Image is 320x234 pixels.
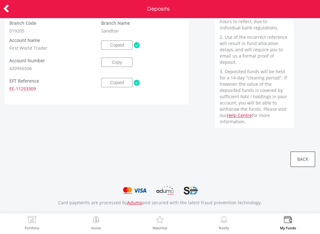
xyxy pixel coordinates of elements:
[9,45,92,51] p: First World Trader
[219,226,229,230] label: Notify
[183,186,198,195] img: SID Logo
[134,42,140,48] img: copied-tick.png
[280,216,296,230] a: My Funds
[155,216,165,225] img: Watchlist
[148,186,182,195] img: Adumo Logo
[25,226,39,230] label: Portfolio
[9,58,45,64] label: Account Number
[9,37,40,43] label: Account Name
[219,216,229,230] a: Notify
[152,226,167,230] label: Watchlist
[5,200,315,206] p: Card payments are processed by and secured with the latest fraud prevention technology.
[97,20,188,34] div: Sandton
[101,58,132,67] button: Copy
[25,216,39,230] a: Portfolio
[152,216,167,230] a: Watchlist
[127,200,142,206] a: Adumo
[91,216,101,230] a: Invest
[134,80,140,86] img: copied-tick.png
[9,78,39,84] label: EFT Reference
[227,112,252,118] a: Help Centre
[122,186,147,195] img: MasterCard and Visa Logo
[9,20,36,26] label: Branch Code
[220,34,289,65] p: 2. Use of the incorrect reference will result in fund allocation delays, and will require you to ...
[101,40,132,50] button: Copied
[220,69,289,125] p: 3. Deposited funds will be held for a 14-day "clearing period". If however the value of the depos...
[9,65,32,71] span: 420956506
[91,226,101,230] label: Invest
[280,226,296,230] label: My Funds
[27,216,37,225] img: View Portfolio
[101,78,132,87] button: Copied
[290,151,315,167] a: BACK
[91,216,101,225] img: Invest Now
[101,20,130,26] label: Branch Name
[219,216,229,225] img: View Notifications
[283,216,293,225] img: View Funds
[5,20,97,34] div: 019205
[220,12,289,31] p: 1. Funds may take up to 48 hours to reflect, due to individual bank regulations.
[9,86,36,92] span: EE-11253309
